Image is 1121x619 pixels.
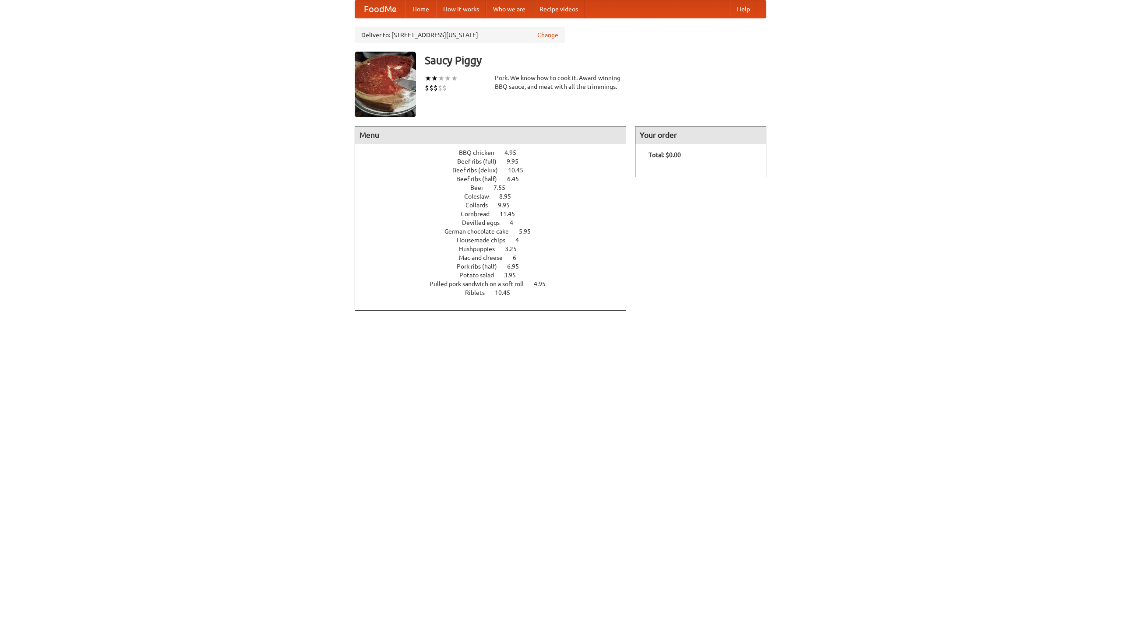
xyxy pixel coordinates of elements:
li: ★ [431,73,438,83]
span: 6.95 [507,263,528,270]
span: 11.45 [500,210,524,217]
li: $ [429,83,434,93]
span: German chocolate cake [444,228,518,235]
span: Beef ribs (full) [457,158,505,165]
li: ★ [444,73,451,83]
li: $ [442,83,447,93]
a: Home [405,0,436,18]
a: How it works [436,0,486,18]
li: $ [438,83,442,93]
a: Collards 9.95 [465,202,526,209]
a: Devilled eggs 4 [462,219,529,226]
span: Devilled eggs [462,219,508,226]
span: BBQ chicken [459,149,503,156]
a: Potato salad 3.95 [459,272,532,279]
a: Beer 7.55 [470,184,522,191]
a: BBQ chicken 4.95 [459,149,532,156]
a: Beef ribs (half) 6.45 [456,175,535,182]
span: Mac and cheese [459,254,511,261]
li: $ [434,83,438,93]
a: Cornbread 11.45 [461,210,531,217]
a: Beef ribs (full) 9.95 [457,158,535,165]
a: German chocolate cake 5.95 [444,228,547,235]
span: Beef ribs (delux) [452,167,507,174]
h4: Menu [355,126,626,144]
a: Mac and cheese 6 [459,254,532,261]
a: Beef ribs (delux) 10.45 [452,167,539,174]
li: $ [425,83,429,93]
span: Housemade chips [457,237,514,244]
span: 4.95 [534,280,554,287]
span: 3.25 [505,245,525,252]
span: 9.95 [498,202,518,209]
span: 7.55 [494,184,514,191]
a: Recipe videos [532,0,585,18]
span: 4.95 [504,149,525,156]
div: Pork. We know how to cook it. Award-winning BBQ sauce, and meat with all the trimmings. [495,73,626,91]
div: Deliver to: [STREET_ADDRESS][US_STATE] [355,27,565,43]
span: Pork ribs (half) [457,263,506,270]
span: Beer [470,184,492,191]
img: angular.jpg [355,52,416,117]
a: Change [537,31,558,39]
span: Potato salad [459,272,503,279]
span: 4 [515,237,528,244]
a: Pulled pork sandwich on a soft roll 4.95 [430,280,562,287]
span: 3.95 [504,272,525,279]
span: 4 [510,219,522,226]
a: FoodMe [355,0,405,18]
span: 5.95 [519,228,539,235]
a: Riblets 10.45 [465,289,526,296]
span: 9.95 [507,158,527,165]
span: Cornbread [461,210,498,217]
h4: Your order [635,126,766,144]
span: 6 [513,254,525,261]
a: Pork ribs (half) 6.95 [457,263,535,270]
span: Riblets [465,289,494,296]
b: Total: $0.00 [649,151,681,158]
span: 6.45 [507,175,528,182]
span: Hushpuppies [459,245,504,252]
h3: Saucy Piggy [425,52,766,69]
span: 10.45 [495,289,519,296]
span: 10.45 [508,167,532,174]
span: Pulled pork sandwich on a soft roll [430,280,532,287]
li: ★ [425,73,431,83]
span: 8.95 [499,193,520,200]
a: Coleslaw 8.95 [464,193,527,200]
li: ★ [438,73,444,83]
a: Who we are [486,0,532,18]
a: Help [730,0,757,18]
span: Beef ribs (half) [456,175,506,182]
span: Coleslaw [464,193,498,200]
span: Collards [465,202,497,209]
a: Housemade chips 4 [457,237,535,244]
a: Hushpuppies 3.25 [459,245,533,252]
li: ★ [451,73,458,83]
